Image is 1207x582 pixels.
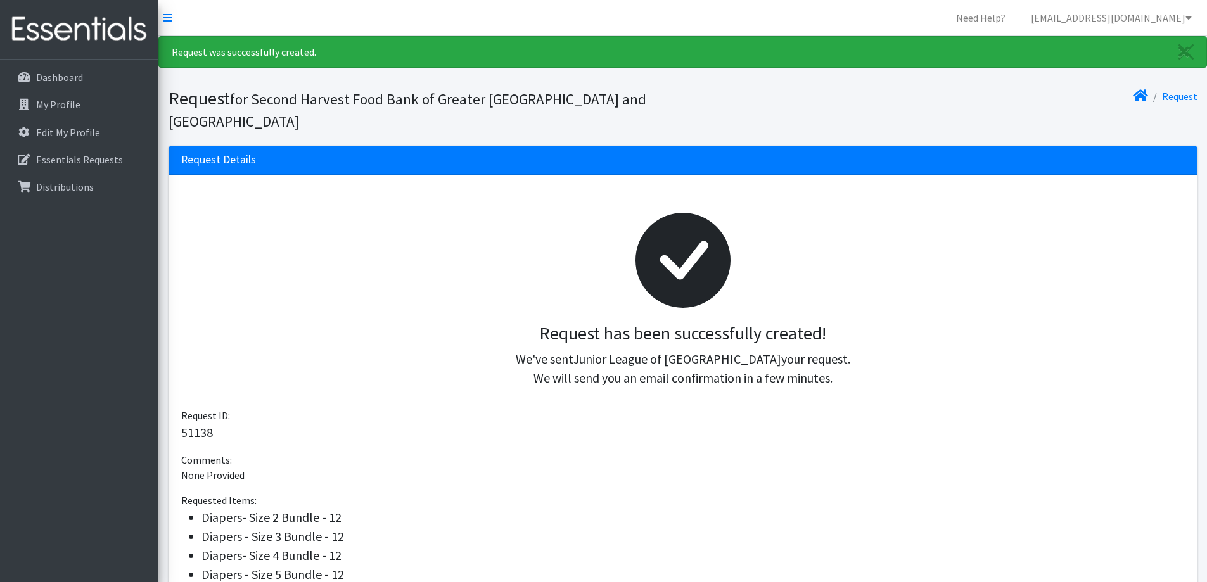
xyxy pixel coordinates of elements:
p: Edit My Profile [36,126,100,139]
a: Edit My Profile [5,120,153,145]
span: Junior League of [GEOGRAPHIC_DATA] [573,351,781,367]
h3: Request has been successfully created! [191,323,1175,345]
span: None Provided [181,469,245,481]
p: We've sent your request. We will send you an email confirmation in a few minutes. [191,350,1175,388]
a: Essentials Requests [5,147,153,172]
p: Essentials Requests [36,153,123,166]
h3: Request Details [181,153,256,167]
p: 51138 [181,423,1185,442]
p: Distributions [36,180,94,193]
a: Need Help? [946,5,1016,30]
a: Dashboard [5,65,153,90]
p: Dashboard [36,71,83,84]
p: My Profile [36,98,80,111]
img: HumanEssentials [5,8,153,51]
span: Requested Items: [181,494,257,507]
a: Request [1162,90,1197,103]
small: for Second Harvest Food Bank of Greater [GEOGRAPHIC_DATA] and [GEOGRAPHIC_DATA] [169,90,646,130]
li: Diapers - Size 3 Bundle - 12 [201,527,1185,546]
span: Comments: [181,453,232,466]
div: Request was successfully created. [158,36,1207,68]
a: Close [1166,37,1206,67]
h1: Request [169,87,679,131]
a: My Profile [5,92,153,117]
li: Diapers- Size 4 Bundle - 12 [201,546,1185,565]
a: Distributions [5,174,153,199]
li: Diapers- Size 2 Bundle - 12 [201,508,1185,527]
a: [EMAIL_ADDRESS][DOMAIN_NAME] [1021,5,1202,30]
span: Request ID: [181,409,230,422]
